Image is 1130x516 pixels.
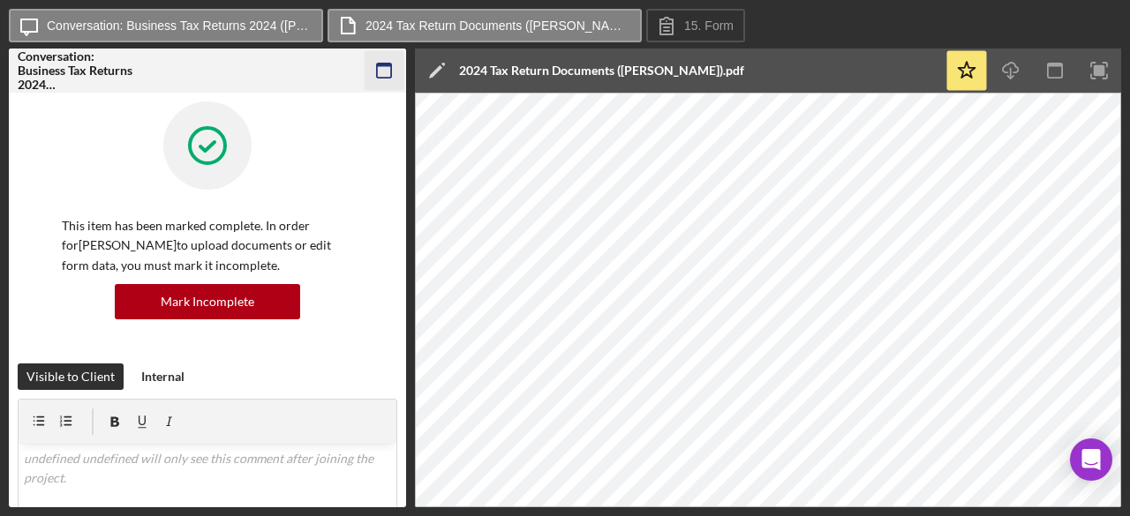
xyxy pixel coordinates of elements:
div: Conversation: Business Tax Returns 2024 ([PERSON_NAME]) [18,49,141,92]
button: Mark Incomplete [115,284,300,319]
button: 15. Form [646,9,745,42]
button: Internal [132,363,193,390]
button: Conversation: Business Tax Returns 2024 ([PERSON_NAME]) [9,9,323,42]
label: 2024 Tax Return Documents ([PERSON_NAME]).pdf [365,19,630,33]
div: 2024 Tax Return Documents ([PERSON_NAME]).pdf [459,64,744,78]
div: Mark Incomplete [161,284,254,319]
p: This item has been marked complete. In order for [PERSON_NAME] to upload documents or edit form d... [62,216,353,275]
label: Conversation: Business Tax Returns 2024 ([PERSON_NAME]) [47,19,312,33]
div: Visible to Client [26,363,115,390]
div: Open Intercom Messenger [1070,438,1112,481]
button: 2024 Tax Return Documents ([PERSON_NAME]).pdf [328,9,642,42]
div: Internal [141,363,185,390]
label: 15. Form [684,19,734,33]
button: Visible to Client [18,363,124,390]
